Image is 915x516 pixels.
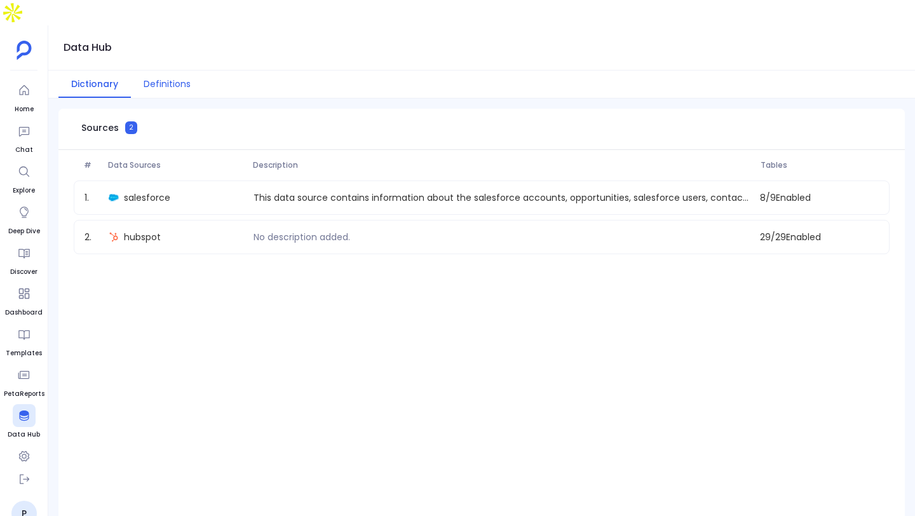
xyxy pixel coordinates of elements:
button: Definitions [131,71,203,98]
span: 2 . [79,231,104,243]
a: Templates [6,323,42,358]
span: 8 / 9 Enabled [755,191,884,204]
span: Description [248,160,756,170]
p: No description added. [248,231,355,243]
a: Explore [13,160,36,196]
span: Data Hub [8,430,40,440]
a: Data Hub [8,404,40,440]
span: Sources [81,121,119,134]
p: This data source contains information about the salesforce accounts, opportunities, salesforce us... [248,191,756,204]
span: salesforce [124,191,170,204]
span: Discover [10,267,37,277]
span: Deep Dive [8,226,40,236]
a: PetaReports [4,363,44,399]
span: Dashboard [5,308,43,318]
span: hubspot [124,231,161,243]
a: Dashboard [5,282,43,318]
a: Home [13,79,36,114]
a: Chat [13,119,36,155]
h1: Data Hub [64,39,112,57]
span: PetaReports [4,389,44,399]
button: Dictionary [58,71,131,98]
span: 2 [125,121,137,134]
span: Explore [13,186,36,196]
a: Discover [10,241,37,277]
a: Deep Dive [8,201,40,236]
span: 1 . [79,191,104,204]
span: Templates [6,348,42,358]
span: Chat [13,145,36,155]
span: Data Sources [103,160,248,170]
span: Tables [756,160,884,170]
a: Settings [10,445,39,480]
span: 29 / 29 Enabled [755,231,884,243]
span: Home [13,104,36,114]
img: petavue logo [17,41,32,60]
span: # [79,160,103,170]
